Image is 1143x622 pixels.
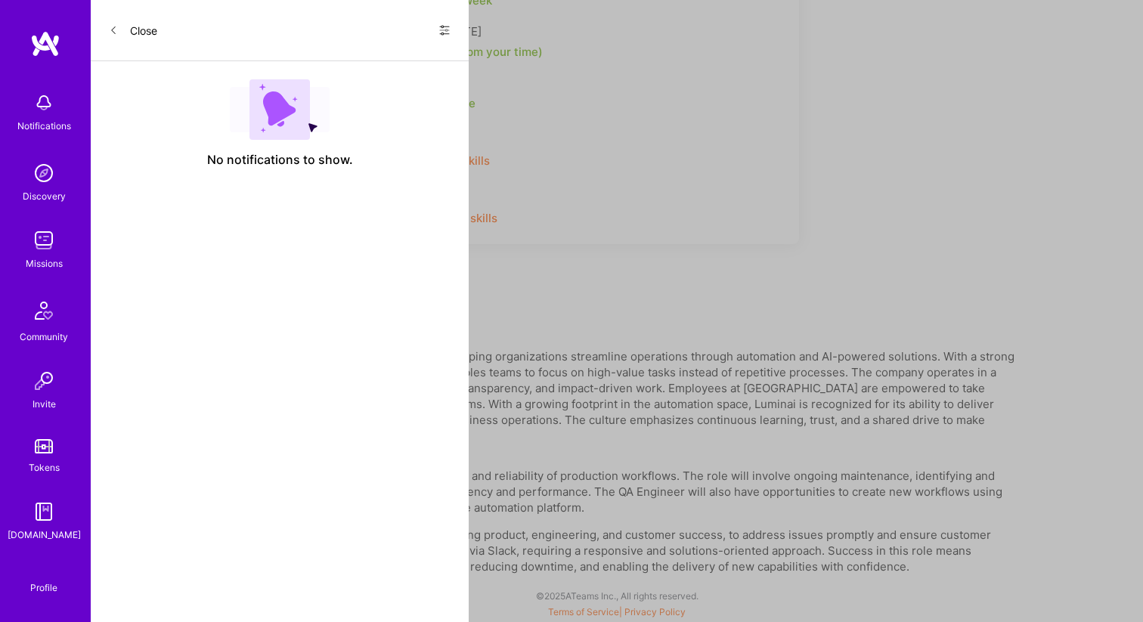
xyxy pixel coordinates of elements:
a: Profile [25,564,63,594]
div: Notifications [17,118,71,134]
span: No notifications to show. [207,152,353,168]
img: Invite [29,366,59,396]
img: teamwork [29,225,59,255]
div: [DOMAIN_NAME] [8,527,81,543]
div: Invite [33,396,56,412]
img: bell [29,88,59,118]
div: Tokens [29,460,60,475]
img: empty [230,79,330,140]
button: Close [109,18,157,42]
img: discovery [29,158,59,188]
div: Discovery [23,188,66,204]
div: Missions [26,255,63,271]
img: logo [30,30,60,57]
img: guide book [29,497,59,527]
img: tokens [35,439,53,453]
div: Profile [30,580,57,594]
div: Community [20,329,68,345]
img: Community [26,292,62,329]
